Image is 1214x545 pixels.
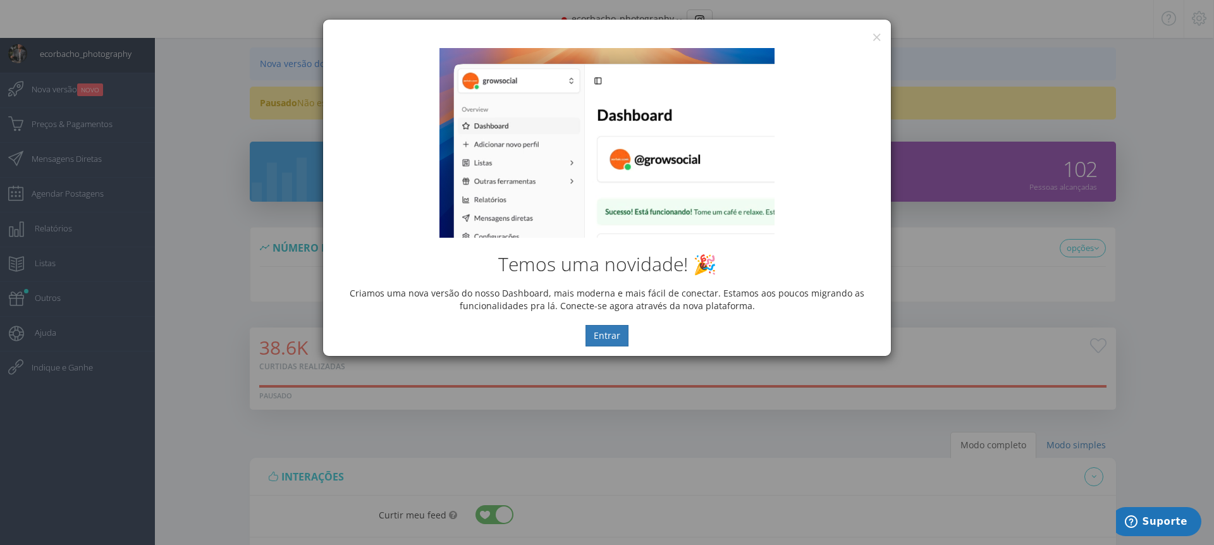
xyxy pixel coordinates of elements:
p: Criamos uma nova versão do nosso Dashboard, mais moderna e mais fácil de conectar. Estamos aos po... [333,287,881,312]
h2: Temos uma novidade! 🎉 [333,254,881,274]
button: Entrar [586,325,628,346]
img: New Dashboard [439,48,775,238]
button: × [872,28,881,46]
iframe: Abre um widget para que você possa encontrar mais informações [1116,507,1201,539]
